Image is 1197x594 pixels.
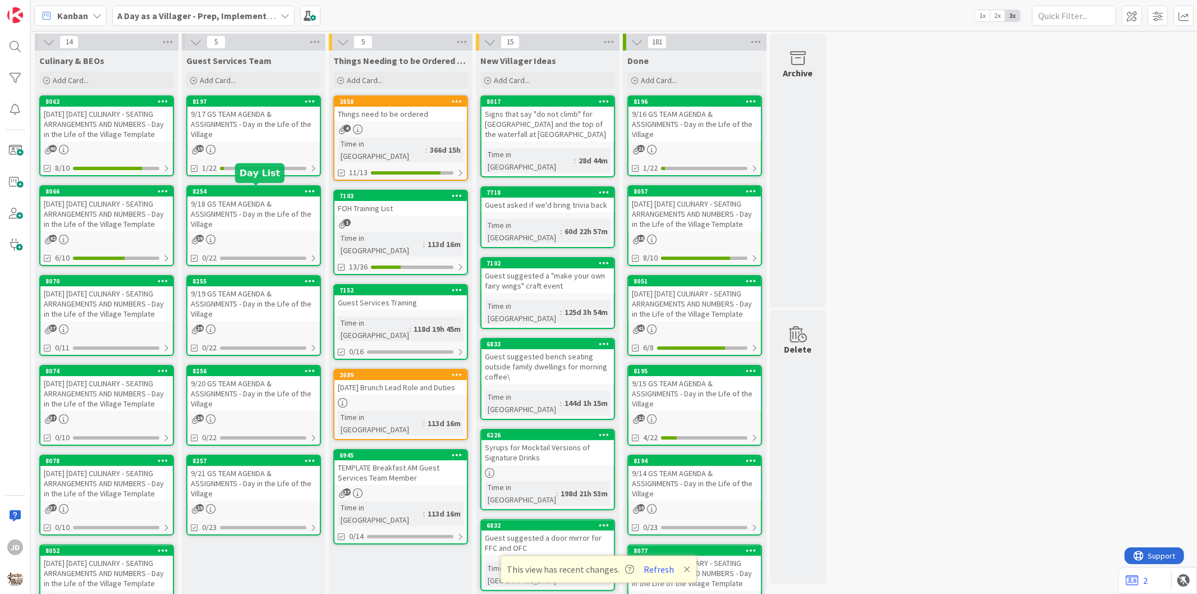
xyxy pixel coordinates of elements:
span: 0/10 [55,432,70,444]
div: [DATE] [DATE] CULINARY - SEATING ARRANGEMENTS AND NUMBERS - Day in the Life of the Village Template [629,197,761,231]
span: 40 [49,145,57,152]
span: Guest Services Team [186,55,272,66]
div: 7718Guest asked if we'd bring trivia back [481,188,614,212]
span: 1 [343,219,351,226]
div: 8052[DATE] [DATE] CULINARY - SEATING ARRANGEMENTS AND NUMBERS - Day in the Life of the Village Te... [40,546,173,591]
div: [DATE] [DATE] CULINARY - SEATING ARRANGEMENTS AND NUMBERS - Day in the Life of the Village Template [40,556,173,591]
div: 8066 [45,188,173,195]
div: 7718 [481,188,614,198]
span: 14 [59,35,79,49]
div: Syrups for Mocktail Versions of Signature Drinks [481,440,614,465]
div: 8051 [629,276,761,286]
div: 198d 21h 53m [558,487,611,500]
div: 9/19 GS TEAM AGENDA & ASSIGNMENTS - Day in the Life of the Village [187,286,320,321]
div: Guest asked if we'd bring trivia back [481,198,614,212]
span: Kanban [57,9,88,22]
div: 6833 [481,339,614,349]
a: 82559/19 GS TEAM AGENDA & ASSIGNMENTS - Day in the Life of the Village0/22 [186,275,321,356]
div: 6832 [487,522,614,529]
img: avatar [7,571,23,587]
div: 8062 [45,98,173,106]
span: 38 [638,235,645,242]
span: 1/22 [202,162,217,174]
div: FOH Training List [334,201,467,216]
a: 8017Signs that say "do not climb" for [GEOGRAPHIC_DATA] and the top of the waterfall at [GEOGRAPH... [480,95,615,177]
div: 8255 [192,277,320,285]
div: 2689 [340,371,467,379]
img: Visit kanbanzone.com [7,7,23,23]
div: 118d 19h 45m [411,323,464,335]
a: 2 [1126,574,1148,587]
a: 81959/15 GS TEAM AGENDA & ASSIGNMENTS - Day in the Life of the Village4/22 [627,365,762,446]
span: This view has recent changes. [507,563,634,576]
div: 82559/19 GS TEAM AGENDA & ASSIGNMENTS - Day in the Life of the Village [187,276,320,321]
div: TEMPLATE Breakfast AM Guest Services Team Member [334,460,467,485]
div: 7152Guest Services Training [334,285,467,310]
div: 366d 15h [427,144,464,156]
div: 9/17 GS TEAM AGENDA & ASSIGNMENTS - Day in the Life of the Village [187,107,320,141]
span: Done [627,55,649,66]
div: 6945 [340,451,467,459]
div: 6832 [481,520,614,531]
span: 8/10 [643,252,658,264]
div: 8074 [45,367,173,375]
div: Time in [GEOGRAPHIC_DATA] [338,232,423,257]
div: 7718 [487,189,614,197]
span: 11/13 [349,167,368,179]
div: 8070 [40,276,173,286]
div: 8256 [192,367,320,375]
div: 8194 [629,456,761,466]
span: Add Card... [53,75,89,85]
span: 21 [638,145,645,152]
h5: Day List [240,168,280,179]
div: 8057 [634,188,761,195]
div: 8017Signs that say "do not climb" for [GEOGRAPHIC_DATA] and the top of the waterfall at [GEOGRAPH... [481,97,614,141]
div: 7152 [340,286,467,294]
a: 2858Things need to be orderedTime in [GEOGRAPHIC_DATA]:366d 15h11/13 [333,95,468,181]
div: 113d 16m [425,238,464,250]
span: 1x [975,10,990,21]
div: 8057[DATE] [DATE] CULINARY - SEATING ARRANGEMENTS AND NUMBERS - Day in the Life of the Village Te... [629,186,761,231]
div: 7103FOH Training List [334,191,467,216]
span: 19 [638,504,645,511]
a: 8070[DATE] [DATE] CULINARY - SEATING ARRANGEMENTS AND NUMBERS - Day in the Life of the Village Te... [39,275,174,356]
span: : [423,417,425,429]
div: 7102 [481,258,614,268]
div: 7103 [340,192,467,200]
div: 8196 [634,98,761,106]
span: Add Card... [494,75,530,85]
div: 7103 [334,191,467,201]
div: 8077[DATE] [DATE] CULINARY - SEATING ARRANGEMENTS AND NUMBERS - Day in the Life of the Village Te... [629,546,761,591]
div: 8194 [634,457,761,465]
a: 8066[DATE] [DATE] CULINARY - SEATING ARRANGEMENTS AND NUMBERS - Day in the Life of the Village Te... [39,185,174,266]
span: 2x [990,10,1005,21]
div: 8070[DATE] [DATE] CULINARY - SEATING ARRANGEMENTS AND NUMBERS - Day in the Life of the Village Te... [40,276,173,321]
span: Add Card... [641,75,677,85]
span: : [560,225,562,237]
div: 9/20 GS TEAM AGENDA & ASSIGNMENTS - Day in the Life of the Village [187,376,320,411]
div: 8254 [192,188,320,195]
div: 8074[DATE] [DATE] CULINARY - SEATING ARRANGEMENTS AND NUMBERS - Day in the Life of the Village Te... [40,366,173,411]
div: 8255 [187,276,320,286]
span: 22 [638,414,645,422]
div: 9/18 GS TEAM AGENDA & ASSIGNMENTS - Day in the Life of the Village [187,197,320,231]
span: 5 [207,35,226,49]
div: 8074 [40,366,173,376]
div: Time in [GEOGRAPHIC_DATA] [485,300,560,325]
span: 6/8 [643,342,654,354]
a: 7718Guest asked if we'd bring trivia backTime in [GEOGRAPHIC_DATA]:60d 22h 57m [480,186,615,248]
span: : [574,154,576,167]
div: 81949/14 GS TEAM AGENDA & ASSIGNMENTS - Day in the Life of the Village [629,456,761,501]
a: 8057[DATE] [DATE] CULINARY - SEATING ARRANGEMENTS AND NUMBERS - Day in the Life of the Village Te... [627,185,762,266]
div: 8197 [192,98,320,106]
div: [DATE] [DATE] CULINARY - SEATING ARRANGEMENTS AND NUMBERS - Day in the Life of the Village Template [40,197,173,231]
div: Time in [GEOGRAPHIC_DATA] [485,391,560,415]
span: 13/36 [349,261,368,273]
span: 0/22 [202,342,217,354]
span: 0/16 [349,346,364,358]
div: [DATE] [DATE] CULINARY - SEATING ARRANGEMENTS AND NUMBERS - Day in the Life of the Village Template [40,286,173,321]
span: 6/10 [55,252,70,264]
a: 6945TEMPLATE Breakfast AM Guest Services Team MemberTime in [GEOGRAPHIC_DATA]:113d 16m0/14 [333,449,468,545]
div: 9/21 GS TEAM AGENDA & ASSIGNMENTS - Day in the Life of the Village [187,466,320,501]
div: 8195 [634,367,761,375]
